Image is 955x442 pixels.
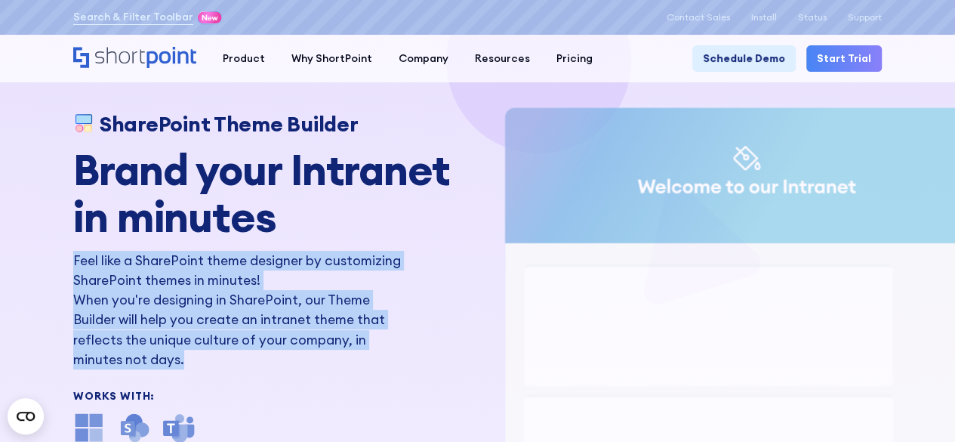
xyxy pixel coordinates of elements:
iframe: Chat Widget [880,369,955,442]
div: Product [223,51,265,66]
a: Company [385,45,461,72]
div: Pricing [556,51,593,66]
a: Contact Sales [667,12,730,23]
a: Home [73,47,196,70]
a: Why ShortPoint [278,45,385,72]
div: Company [399,51,448,66]
a: Status [798,12,827,23]
a: Install [751,12,777,23]
a: Product [209,45,278,72]
a: Schedule Demo [692,45,796,72]
a: Start Trial [806,45,882,72]
a: Support [848,12,882,23]
button: Open CMP widget [8,398,44,434]
a: Resources [461,45,543,72]
div: Why ShortPoint [291,51,372,66]
a: Search & Filter Toolbar [73,9,193,25]
h2: Feel like a SharePoint theme designer by customizing SharePoint themes in minutes! [73,251,401,291]
h1: SharePoint Theme Builder [100,112,358,136]
a: Pricing [543,45,605,72]
p: When you're designing in SharePoint, our Theme Builder will help you create an intranet theme tha... [73,290,401,369]
strong: Brand your Intranet in minutes [73,143,450,243]
div: Resources [475,51,530,66]
div: Works With: [73,391,470,401]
